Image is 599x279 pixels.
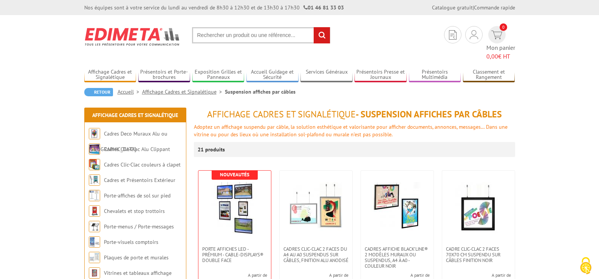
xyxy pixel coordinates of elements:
[89,252,100,263] img: Plaques de porte et murales
[303,4,344,11] strong: 01 46 81 33 03
[470,30,478,39] img: devis rapide
[573,253,599,279] button: Cookies (fenêtre modale)
[446,246,511,263] span: Cadre Clic-Clac 2 faces 70x70 cm suspendu sur câbles finition noir
[486,26,515,61] a: devis rapide 0 Mon panier 0,00€ HT
[104,161,181,168] a: Cadres Clic-Clac couleurs à clapet
[89,221,100,232] img: Porte-menus / Porte-messages
[442,246,515,263] a: Cadre Clic-Clac 2 faces 70x70 cm suspendu sur câbles finition noir
[486,52,515,61] span: € HT
[89,128,100,139] img: Cadres Deco Muraux Alu ou Bois
[300,69,353,81] a: Services Généraux
[84,88,113,96] a: Retour
[365,246,430,269] span: Cadres affiche Black’Line® 2 modèles muraux ou suspendus, A4 à A0 - couleur noir
[194,123,508,138] font: Adoptez un affichage suspendu par câble, la solution esthétique et valorisante pour afficher docu...
[207,108,356,120] span: Affichage Cadres et Signalétique
[371,182,424,235] img: Cadres affiche Black’Line® 2 modèles muraux ou suspendus, A4 à A0 - couleur noir
[104,239,158,245] a: Porte-visuels comptoirs
[84,23,181,51] img: Edimeta
[576,256,595,275] img: Cookies (fenêtre modale)
[104,177,175,183] a: Cadres et Présentoirs Extérieur
[452,182,505,235] img: Cadre Clic-Clac 2 faces 70x70 cm suspendu sur câbles finition noir
[89,190,100,201] img: Porte-affiches de sol sur pied
[138,69,190,81] a: Présentoirs et Porte-brochures
[192,27,330,43] input: Rechercher un produit ou une référence...
[280,246,352,263] a: Cadres Clic-Clac 2 faces du A4 au A0 suspendus sur câbles, finition alu anodisé
[142,88,225,95] a: Affichage Cadres et Signalétique
[89,174,100,186] img: Cadres et Présentoirs Extérieur
[283,246,348,263] span: Cadres Clic-Clac 2 faces du A4 au A0 suspendus sur câbles, finition alu anodisé
[84,4,344,11] div: Nos équipes sont à votre service du lundi au vendredi de 8h30 à 12h30 et de 13h30 à 17h30
[289,182,342,235] img: Cadres Clic-Clac 2 faces du A4 au A0 suspendus sur câbles, finition alu anodisé
[486,43,515,61] span: Mon panier
[104,223,174,230] a: Porte-menus / Porte-messages
[314,27,330,43] input: rechercher
[89,130,167,153] a: Cadres Deco Muraux Alu ou [GEOGRAPHIC_DATA]
[316,272,348,278] span: A partir de
[198,142,226,157] p: 21 produits
[89,159,100,170] img: Cadres Clic-Clac couleurs à clapet
[208,182,261,235] img: Porte Affiches LED - Prémium - Cable-Displays® Double face
[104,146,170,153] a: Cadres Clic-Clac Alu Clippant
[104,208,165,214] a: Chevalets et stop trottoirs
[246,69,299,81] a: Accueil Guidage et Sécurité
[491,31,502,39] img: devis rapide
[220,171,249,178] b: Nouveautés
[202,246,267,263] span: Porte Affiches LED - Prémium - Cable-Displays® Double face
[432,4,473,11] a: Catalogue gratuit
[474,4,515,11] a: Commande rapide
[383,272,430,278] span: A partir de
[104,254,169,261] a: Plaques de porte et murales
[89,267,100,279] img: Vitrines et tableaux affichage
[220,272,267,278] span: A partir de
[475,272,511,278] span: A partir de
[432,4,515,11] div: |
[486,52,498,60] span: 0,00
[192,69,245,81] a: Exposition Grilles et Panneaux
[449,30,457,40] img: devis rapide
[463,69,515,81] a: Classement et Rangement
[361,246,433,269] a: Cadres affiche Black’Line® 2 modèles muraux ou suspendus, A4 à A0 - couleur noir
[225,88,296,96] li: Suspension affiches par câbles
[104,192,170,199] a: Porte-affiches de sol sur pied
[89,205,100,217] img: Chevalets et stop trottoirs
[89,236,100,248] img: Porte-visuels comptoirs
[500,23,507,31] span: 0
[84,69,136,81] a: Affichage Cadres et Signalétique
[118,88,142,95] a: Accueil
[409,69,461,81] a: Présentoirs Multimédia
[194,109,515,119] h1: - Suspension affiches par câbles
[354,69,407,81] a: Présentoirs Presse et Journaux
[104,270,172,276] a: Vitrines et tableaux affichage
[198,246,271,263] a: Porte Affiches LED - Prémium - Cable-Displays® Double face
[92,112,178,119] a: Affichage Cadres et Signalétique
